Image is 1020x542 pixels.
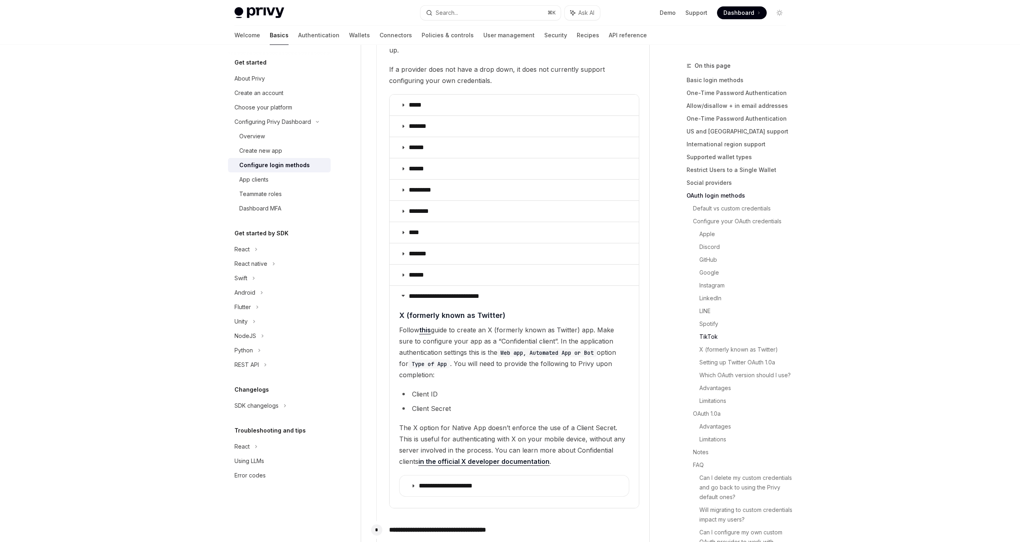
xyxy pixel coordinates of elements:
[693,215,792,228] a: Configure your OAuth credentials
[693,407,792,420] a: OAuth 1.0a
[699,305,792,318] a: LINE
[660,9,676,17] a: Demo
[228,86,331,100] a: Create an account
[234,288,255,297] div: Android
[228,468,331,483] a: Error codes
[418,457,549,466] a: in the official X developer documentation
[399,388,629,400] li: Client ID
[234,74,265,83] div: About Privy
[228,201,331,216] a: Dashboard MFA
[687,151,792,164] a: Supported wallet types
[399,310,505,321] span: X (formerly known as Twitter)
[234,401,279,411] div: SDK changelogs
[234,471,266,480] div: Error codes
[699,228,792,241] a: Apple
[693,202,792,215] a: Default vs custom credentials
[389,64,639,86] span: If a provider does not have a drop down, it does not currently support configuring your own crede...
[234,331,256,341] div: NodeJS
[699,292,792,305] a: LinkedIn
[422,26,474,45] a: Policies & controls
[234,273,247,283] div: Swift
[234,317,248,326] div: Unity
[234,360,259,370] div: REST API
[228,144,331,158] a: Create new app
[609,26,647,45] a: API reference
[483,26,535,45] a: User management
[228,454,331,468] a: Using LLMs
[687,125,792,138] a: US and [GEOGRAPHIC_DATA] support
[687,164,792,176] a: Restrict Users to a Single Wallet
[699,382,792,394] a: Advantages
[408,360,450,368] code: Type of App
[419,326,431,334] a: this
[497,348,597,357] code: Web app, Automated App or Bot
[699,253,792,266] a: GitHub
[687,87,792,99] a: One-Time Password Authentication
[420,6,561,20] button: Search...⌘K
[228,187,331,201] a: Teammate roles
[699,241,792,253] a: Discord
[695,61,731,71] span: On this page
[239,146,282,156] div: Create new app
[234,58,267,67] h5: Get started
[270,26,289,45] a: Basics
[578,9,594,17] span: Ask AI
[699,420,792,433] a: Advantages
[687,189,792,202] a: OAuth login methods
[234,7,284,18] img: light logo
[699,504,792,526] a: Will migrating to custom credentials impact my users?
[699,330,792,343] a: TikTok
[699,279,792,292] a: Instagram
[699,318,792,330] a: Spotify
[239,160,310,170] div: Configure login methods
[234,442,250,451] div: React
[685,9,707,17] a: Support
[699,343,792,356] a: X (formerly known as Twitter)
[228,100,331,115] a: Choose your platform
[239,204,281,213] div: Dashboard MFA
[717,6,767,19] a: Dashboard
[699,394,792,407] a: Limitations
[234,426,306,435] h5: Troubleshooting and tips
[399,422,629,467] span: The X option for Native App doesn’t enforce the use of a Client Secret. This is useful for authen...
[234,259,267,269] div: React native
[687,99,792,112] a: Allow/disallow + in email addresses
[565,6,600,20] button: Ask AI
[544,26,567,45] a: Security
[349,26,370,45] a: Wallets
[723,9,754,17] span: Dashboard
[693,459,792,471] a: FAQ
[693,446,792,459] a: Notes
[773,6,786,19] button: Toggle dark mode
[436,8,458,18] div: Search...
[699,369,792,382] a: Which OAuth version should I use?
[699,433,792,446] a: Limitations
[234,88,283,98] div: Create an account
[234,117,311,127] div: Configuring Privy Dashboard
[234,302,251,312] div: Flutter
[399,324,629,380] span: Follow guide to create an X (formerly known as Twitter) app. Make sure to configure your app as a...
[234,456,264,466] div: Using LLMs
[547,10,556,16] span: ⌘ K
[298,26,339,45] a: Authentication
[228,129,331,144] a: Overview
[234,385,269,394] h5: Changelogs
[228,172,331,187] a: App clients
[234,245,250,254] div: React
[699,266,792,279] a: Google
[239,189,282,199] div: Teammate roles
[687,112,792,125] a: One-Time Password Authentication
[699,356,792,369] a: Setting up Twitter OAuth 1.0a
[399,403,629,414] li: Client Secret
[577,26,599,45] a: Recipes
[239,175,269,184] div: App clients
[228,71,331,86] a: About Privy
[234,26,260,45] a: Welcome
[687,74,792,87] a: Basic login methods
[228,158,331,172] a: Configure login methods
[699,471,792,504] a: Can I delete my custom credentials and go back to using the Privy default ones?
[234,229,289,238] h5: Get started by SDK
[234,346,253,355] div: Python
[380,26,412,45] a: Connectors
[687,176,792,189] a: Social providers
